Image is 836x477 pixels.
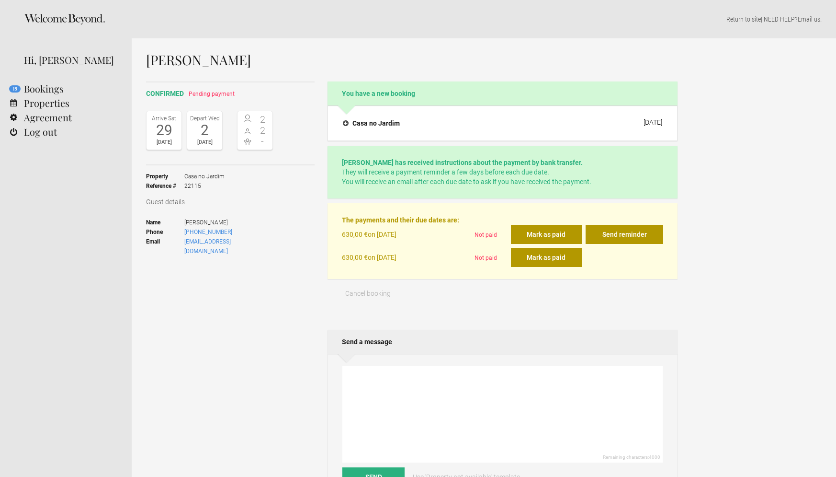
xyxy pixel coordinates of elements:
h2: confirmed [146,89,315,99]
button: Send reminder [586,225,663,244]
div: Depart Wed [190,114,220,123]
div: on [DATE] [342,225,470,248]
strong: Phone [146,227,184,237]
a: [PHONE_NUMBER] [184,229,232,235]
a: Email us [798,15,820,23]
span: 2 [255,115,271,124]
strong: Property [146,172,184,181]
span: Casa no Jardim [184,172,225,181]
button: Casa no Jardim [DATE] [335,113,670,133]
div: Not paid [471,248,511,267]
flynt-currency: 630,00 € [342,254,368,261]
span: Pending payment [189,91,235,97]
strong: Reference # [146,181,184,191]
button: Cancel booking [328,284,408,303]
button: Mark as paid [511,248,582,267]
div: 29 [149,123,179,138]
a: Return to site [726,15,761,23]
strong: [PERSON_NAME] has received instructions about the payment by bank transfer. [342,159,583,166]
span: 2 [255,126,271,135]
h2: You have a new booking [328,81,678,105]
h4: Casa no Jardim [343,118,400,128]
div: on [DATE] [342,248,470,267]
a: [EMAIL_ADDRESS][DOMAIN_NAME] [184,238,231,255]
button: Mark as paid [511,225,582,244]
strong: The payments and their due dates are: [342,216,459,224]
span: - [255,137,271,146]
div: Not paid [471,225,511,248]
div: 2 [190,123,220,138]
h2: Send a message [328,330,678,354]
div: Hi, [PERSON_NAME] [24,53,117,67]
div: Arrive Sat [149,114,179,123]
strong: Name [146,218,184,227]
div: [DATE] [190,138,220,147]
strong: Email [146,237,184,256]
flynt-notification-badge: 19 [9,85,21,93]
h1: [PERSON_NAME] [146,53,678,67]
span: 22115 [184,181,225,191]
p: | NEED HELP? . [146,14,822,24]
span: [PERSON_NAME] [184,218,273,227]
span: Cancel booking [345,290,391,297]
p: They will receive a payment reminder a few days before each due date. You will receive an email a... [342,158,663,186]
flynt-currency: 630,00 € [342,231,368,238]
div: [DATE] [644,118,662,126]
h3: Guest details [146,197,315,207]
div: [DATE] [149,138,179,147]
